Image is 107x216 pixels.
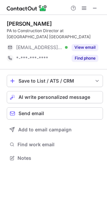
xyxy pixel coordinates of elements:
button: Find work email [7,140,103,149]
span: Notes [17,155,100,161]
div: [PERSON_NAME] [7,20,52,27]
span: [EMAIL_ADDRESS][DOMAIN_NAME] [16,44,63,50]
button: Reveal Button [72,44,98,51]
span: Add to email campaign [18,127,72,132]
button: AI write personalized message [7,91,103,103]
span: Find work email [17,142,100,148]
button: save-profile-one-click [7,75,103,87]
button: Send email [7,107,103,120]
button: Notes [7,153,103,163]
span: Send email [19,111,44,116]
button: Add to email campaign [7,124,103,136]
div: Save to List / ATS / CRM [19,78,91,84]
div: PA to Construction Director at [GEOGRAPHIC_DATA] [GEOGRAPHIC_DATA] [7,28,103,40]
span: AI write personalized message [19,94,90,100]
button: Reveal Button [72,55,98,62]
img: ContactOut v5.3.10 [7,4,47,12]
